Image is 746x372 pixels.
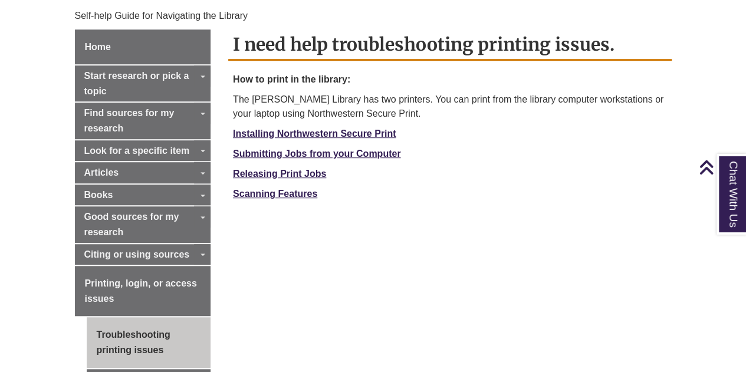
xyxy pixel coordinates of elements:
a: Articles [75,162,211,183]
span: Articles [84,167,119,177]
span: Home [85,42,111,52]
a: Submitting Jobs from your Computer [233,149,400,159]
span: Books [84,190,113,200]
span: Good sources for my research [84,212,179,237]
a: Books [75,185,211,206]
h2: I need help troubleshooting printing issues. [228,29,672,61]
span: Printing, login, or access issues [85,278,197,304]
a: Home [75,29,211,65]
a: Printing, login, or access issues [75,266,211,316]
span: Citing or using sources [84,249,190,259]
a: Find sources for my research [75,103,211,139]
a: Good sources for my research [75,206,211,242]
span: Find sources for my research [84,108,175,133]
span: Look for a specific item [84,146,190,156]
a: Installing Northwestern Secure Print [233,129,396,139]
a: Citing or using sources [75,244,211,265]
a: Releasing Print Jobs [233,169,326,179]
span: Start research or pick a topic [84,71,189,96]
strong: How to print in the library: [233,74,350,84]
a: Scanning Features [233,189,317,199]
a: Look for a specific item [75,140,211,162]
p: The [PERSON_NAME] Library has two printers. You can print from the library computer workstations ... [233,93,667,121]
span: Self-help Guide for Navigating the Library [75,11,248,21]
a: Troubleshooting printing issues [87,317,211,367]
a: Back to Top [699,159,743,175]
a: Start research or pick a topic [75,65,211,101]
